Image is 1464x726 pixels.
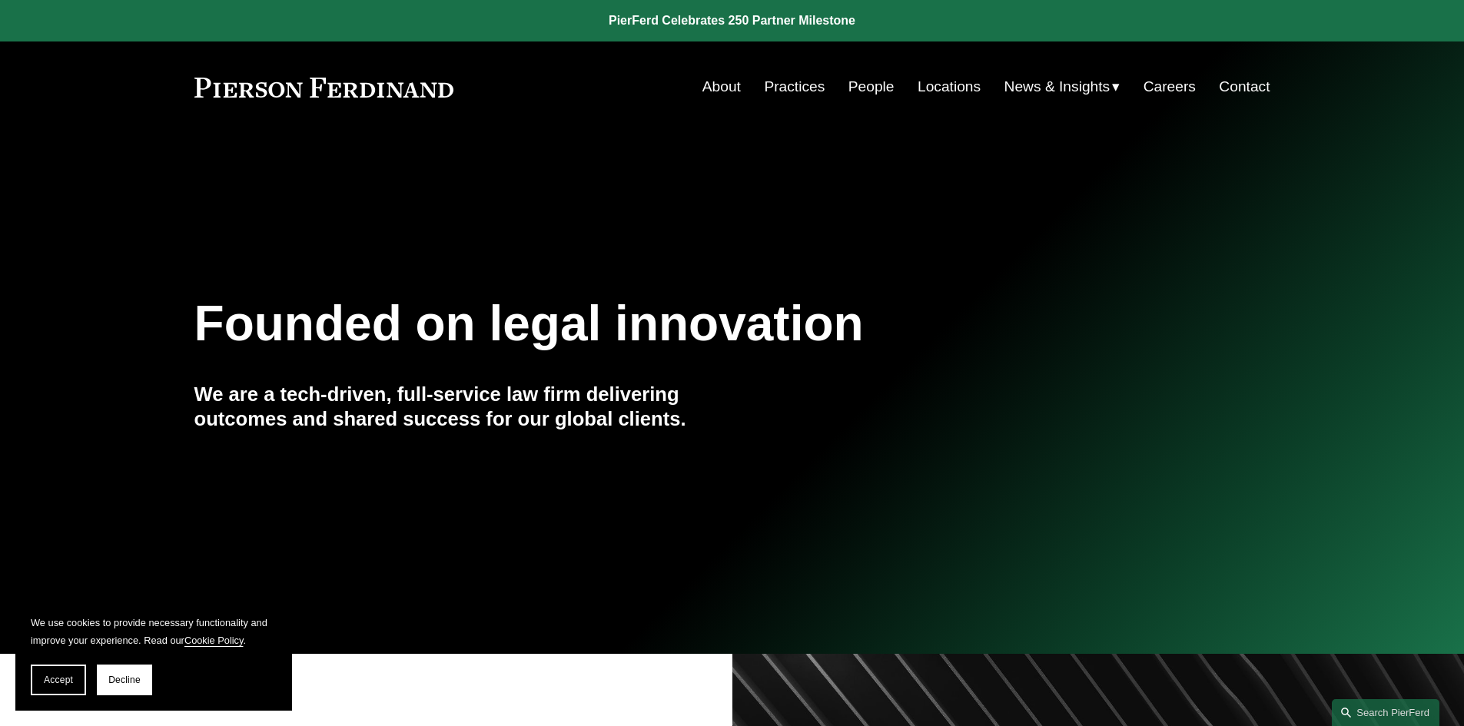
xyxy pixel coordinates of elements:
[194,382,732,432] h4: We are a tech-driven, full-service law firm delivering outcomes and shared success for our global...
[702,72,741,101] a: About
[108,675,141,685] span: Decline
[1004,74,1110,101] span: News & Insights
[848,72,895,101] a: People
[31,614,277,649] p: We use cookies to provide necessary functionality and improve your experience. Read our .
[97,665,152,695] button: Decline
[1004,72,1120,101] a: folder dropdown
[1332,699,1439,726] a: Search this site
[194,296,1091,352] h1: Founded on legal innovation
[44,675,73,685] span: Accept
[184,635,244,646] a: Cookie Policy
[1144,72,1196,101] a: Careers
[764,72,825,101] a: Practices
[918,72,981,101] a: Locations
[15,598,292,711] section: Cookie banner
[31,665,86,695] button: Accept
[1219,72,1270,101] a: Contact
